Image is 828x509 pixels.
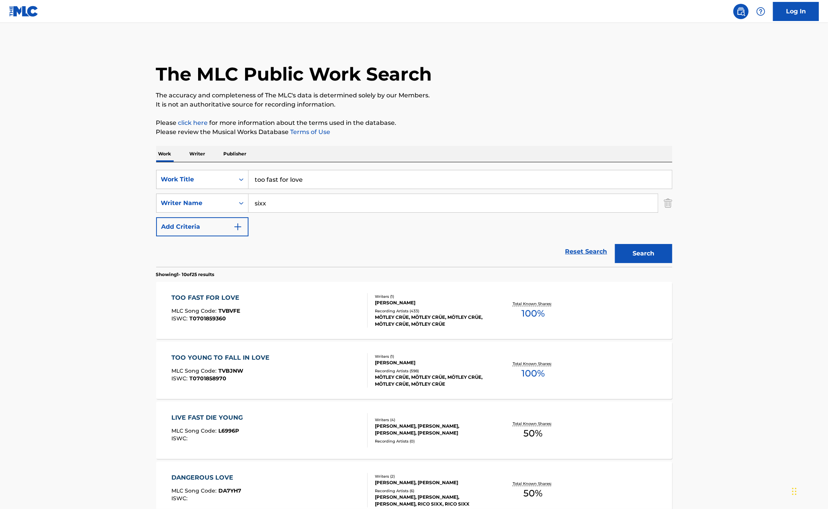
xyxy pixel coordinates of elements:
[171,473,241,482] div: DANGEROUS LOVE
[733,4,749,19] a: Public Search
[171,353,273,362] div: TOO YOUNG TO FALL IN LOVE
[156,118,672,128] p: Please for more information about the terms used in the database.
[171,495,189,502] span: ISWC :
[161,199,230,208] div: Writer Name
[375,479,490,486] div: [PERSON_NAME], [PERSON_NAME]
[792,480,797,503] div: Drag
[171,487,218,494] span: MLC Song Code :
[375,359,490,366] div: [PERSON_NAME]
[375,299,490,306] div: [PERSON_NAME]
[375,423,490,436] div: [PERSON_NAME], [PERSON_NAME], [PERSON_NAME], [PERSON_NAME]
[161,175,230,184] div: Work Title
[171,367,218,374] span: MLC Song Code :
[523,427,542,440] span: 50 %
[375,374,490,388] div: MÖTLEY CRÜE, MÖTLEY CRÜE, MÖTLEY CRÜE, MÖTLEY CRÜE, MÖTLEY CRÜE
[375,494,490,507] div: [PERSON_NAME], [PERSON_NAME], [PERSON_NAME], RICO SIXX, RICO SIXX
[171,435,189,442] span: ISWC :
[523,486,542,500] span: 50 %
[156,91,672,100] p: The accuracy and completeness of The MLC's data is determined solely by our Members.
[513,301,554,307] p: Total Known Shares:
[615,244,672,263] button: Search
[736,7,746,16] img: search
[375,354,490,359] div: Writers ( 1 )
[171,427,218,434] span: MLC Song Code :
[756,7,765,16] img: help
[156,217,249,236] button: Add Criteria
[375,314,490,328] div: MÖTLEY CRÜE, MÖTLEY CRÜE, MÖTLEY CRÜE, MÖTLEY CRÜE, MÖTLEY CRÜE
[171,375,189,382] span: ISWC :
[562,243,611,260] a: Reset Search
[790,472,828,509] iframe: Chat Widget
[171,307,218,314] span: MLC Song Code :
[218,427,239,434] span: L6996P
[171,315,189,322] span: ISWC :
[218,487,241,494] span: DA7YH7
[156,63,432,86] h1: The MLC Public Work Search
[156,282,672,339] a: TOO FAST FOR LOVEMLC Song Code:TVBVFEISWC:T0701859360Writers (1)[PERSON_NAME]Recording Artists (4...
[773,2,819,21] a: Log In
[753,4,768,19] div: Help
[156,146,174,162] p: Work
[375,438,490,444] div: Recording Artists ( 0 )
[9,6,39,17] img: MLC Logo
[289,128,331,136] a: Terms of Use
[513,481,554,486] p: Total Known Shares:
[171,413,247,422] div: LIVE FAST DIE YOUNG
[375,368,490,374] div: Recording Artists ( 598 )
[156,100,672,109] p: It is not an authoritative source for recording information.
[187,146,208,162] p: Writer
[521,367,545,380] span: 100 %
[221,146,249,162] p: Publisher
[375,488,490,494] div: Recording Artists ( 6 )
[513,361,554,367] p: Total Known Shares:
[178,119,208,126] a: click here
[218,367,243,374] span: TVBJNW
[156,128,672,137] p: Please review the Musical Works Database
[513,421,554,427] p: Total Known Shares:
[375,473,490,479] div: Writers ( 2 )
[375,417,490,423] div: Writers ( 4 )
[189,315,226,322] span: T0701859360
[375,308,490,314] div: Recording Artists ( 433 )
[521,307,545,320] span: 100 %
[375,294,490,299] div: Writers ( 1 )
[156,170,672,267] form: Search Form
[218,307,240,314] span: TVBVFE
[664,194,672,213] img: Delete Criterion
[171,293,243,302] div: TOO FAST FOR LOVE
[156,342,672,399] a: TOO YOUNG TO FALL IN LOVEMLC Song Code:TVBJNWISWC:T0701858970Writers (1)[PERSON_NAME]Recording Ar...
[156,271,215,278] p: Showing 1 - 10 of 25 results
[189,375,226,382] span: T0701858970
[233,222,242,231] img: 9d2ae6d4665cec9f34b9.svg
[156,402,672,459] a: LIVE FAST DIE YOUNGMLC Song Code:L6996PISWC:Writers (4)[PERSON_NAME], [PERSON_NAME], [PERSON_NAME...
